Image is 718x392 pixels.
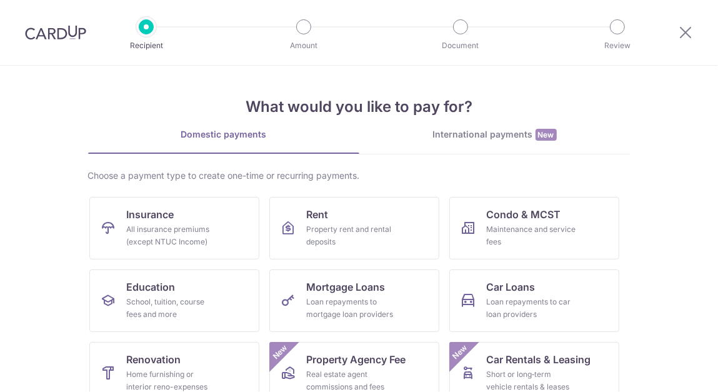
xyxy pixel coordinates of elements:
[127,296,217,321] div: School, tuition, course fees and more
[307,352,406,367] span: Property Agency Fee
[269,197,439,259] a: RentProperty rent and rental deposits
[487,207,561,222] span: Condo & MCST
[307,223,397,248] div: Property rent and rental deposits
[536,129,557,141] span: New
[307,207,329,222] span: Rent
[88,96,631,118] h4: What would you like to pay for?
[487,352,591,367] span: Car Rentals & Leasing
[449,269,619,332] a: Car LoansLoan repayments to car loan providers
[487,279,536,294] span: Car Loans
[100,39,192,52] p: Recipient
[88,128,359,141] div: Domestic payments
[127,223,217,248] div: All insurance premiums (except NTUC Income)
[571,39,664,52] p: Review
[487,296,577,321] div: Loan repayments to car loan providers
[487,223,577,248] div: Maintenance and service fees
[28,9,54,20] span: Help
[307,296,397,321] div: Loan repayments to mortgage loan providers
[269,342,290,363] span: New
[449,197,619,259] a: Condo & MCSTMaintenance and service fees
[307,279,386,294] span: Mortgage Loans
[127,279,176,294] span: Education
[269,269,439,332] a: Mortgage LoansLoan repayments to mortgage loan providers
[359,128,631,141] div: International payments
[127,352,181,367] span: Renovation
[89,197,259,259] a: InsuranceAll insurance premiums (except NTUC Income)
[89,269,259,332] a: EducationSchool, tuition, course fees and more
[127,207,174,222] span: Insurance
[414,39,507,52] p: Document
[88,169,631,182] div: Choose a payment type to create one-time or recurring payments.
[449,342,470,363] span: New
[257,39,350,52] p: Amount
[25,25,86,40] img: CardUp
